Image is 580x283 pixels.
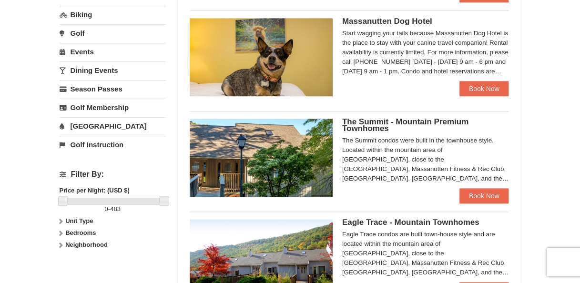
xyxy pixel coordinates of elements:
strong: Bedrooms [65,229,96,236]
span: The Summit - Mountain Premium Townhomes [342,117,468,133]
div: Eagle Trace condos are built town-house style and are located within the mountain area of [GEOGRA... [342,230,509,277]
a: Events [60,43,166,61]
span: 0 [105,205,108,212]
span: Massanutten Dog Hotel [342,17,432,26]
a: Biking [60,6,166,23]
span: Eagle Trace - Mountain Townhomes [342,218,479,227]
h4: Filter By: [60,170,166,179]
span: 483 [110,205,121,212]
strong: Price per Night: (USD $) [60,187,130,194]
img: 19219034-1-0eee7e00.jpg [190,119,333,197]
strong: Unit Type [65,217,93,224]
img: 27428181-5-81c892a3.jpg [190,18,333,96]
a: Golf Membership [60,99,166,116]
a: Book Now [459,81,509,96]
a: Season Passes [60,80,166,98]
div: The Summit condos were built in the townhouse style. Located within the mountain area of [GEOGRAP... [342,136,509,183]
a: Golf Instruction [60,136,166,153]
div: Start wagging your tails because Massanutten Dog Hotel is the place to stay with your canine trav... [342,29,509,76]
a: Dining Events [60,61,166,79]
label: - [60,204,166,214]
a: [GEOGRAPHIC_DATA] [60,117,166,135]
strong: Neighborhood [65,241,108,248]
a: Book Now [459,188,509,203]
a: Golf [60,24,166,42]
